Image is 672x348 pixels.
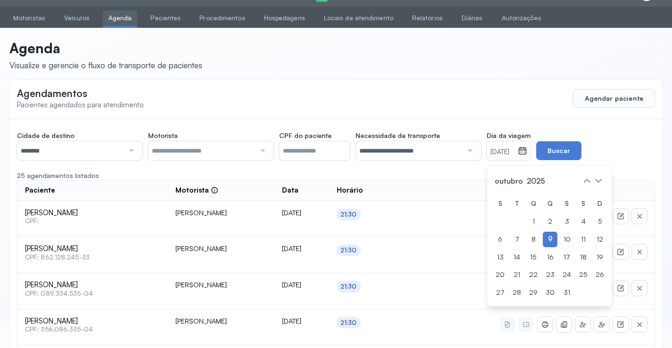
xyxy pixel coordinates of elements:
a: Pacientes [145,10,186,26]
div: 17 [560,250,574,265]
div: [DATE] [282,317,322,325]
div: Q [543,196,557,211]
span: [PERSON_NAME] [25,244,160,253]
div: Q [526,196,540,211]
div: 7 [510,232,524,247]
a: Diárias [456,10,489,26]
span: Necessidade de transporte [356,131,440,140]
a: Locais de atendimento [318,10,399,26]
span: Motorista [148,131,178,140]
div: 30 [543,285,557,300]
span: CPF: 862.128.245-33 [25,253,160,261]
div: 21 [510,267,524,283]
span: Horário [337,186,363,195]
div: 3 [560,214,574,229]
div: [DATE] [282,244,322,253]
span: CPF: 356.086.335-04 [25,325,160,333]
button: Agendar paciente [573,89,655,108]
div: 4 [576,214,590,229]
span: outubro [493,174,525,187]
a: Relatórios [407,10,448,26]
div: Visualize e gerencie o fluxo de transporte de pacientes [9,60,202,70]
div: 1 [526,214,540,229]
div: 21:30 [340,246,357,254]
div: S [576,196,590,211]
div: 14 [510,250,524,265]
div: 9 [543,232,557,247]
div: 27 [493,285,507,300]
div: [PERSON_NAME] [175,281,266,289]
div: 16 [543,250,557,265]
div: D [593,196,607,211]
div: 31 [560,285,574,300]
div: [PERSON_NAME] [175,244,266,253]
div: 21:30 [340,283,357,291]
span: Cidade de destino [17,131,75,140]
div: 29 [526,285,540,300]
div: 28 [510,285,524,300]
span: [PERSON_NAME] [25,317,160,326]
div: 21:30 [340,210,357,219]
button: Buscar [536,141,581,160]
span: 2025 [525,174,547,187]
a: Autorizações [496,10,547,26]
span: Paciente [25,186,55,195]
small: [DATE] [490,147,514,157]
a: Veículos [58,10,95,26]
div: 10 [560,232,574,247]
div: 11 [576,232,590,247]
div: 22 [526,267,540,283]
div: [DATE] [282,209,322,217]
p: Agenda [9,40,202,57]
div: [PERSON_NAME] [175,317,266,325]
div: 20 [493,267,507,283]
div: 25 [576,267,590,283]
div: 24 [560,267,574,283]
a: Motoristas [8,10,51,26]
div: 19 [593,250,607,265]
span: CPF do paciente [279,131,332,140]
span: [PERSON_NAME] [25,209,160,218]
a: Agenda [103,10,138,26]
div: 6 [493,232,507,247]
div: [DATE] [282,281,322,289]
div: 23 [543,267,557,283]
div: 13 [493,250,507,265]
span: Agendamentos [17,87,87,99]
a: Procedimentos [194,10,250,26]
div: Motorista [175,186,218,195]
a: Hospedagens [258,10,311,26]
span: Dia da viagem [487,131,531,140]
span: Data [282,186,299,195]
div: [PERSON_NAME] [175,209,266,217]
div: 15 [526,250,540,265]
div: 18 [576,250,590,265]
div: S [560,196,574,211]
div: 5 [593,214,607,229]
span: [PERSON_NAME] [25,281,160,290]
span: CPF: 089.334.535-04 [25,290,160,298]
div: 2 [543,214,557,229]
div: T [510,196,524,211]
div: S [493,196,507,211]
div: 12 [593,232,607,247]
div: 25 agendamentos listados [17,171,655,180]
span: Pacientes agendados para atendimento [17,100,144,109]
span: CPF: [25,217,160,225]
div: 8 [526,232,540,247]
div: 21:30 [340,319,357,327]
div: 26 [593,267,607,283]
